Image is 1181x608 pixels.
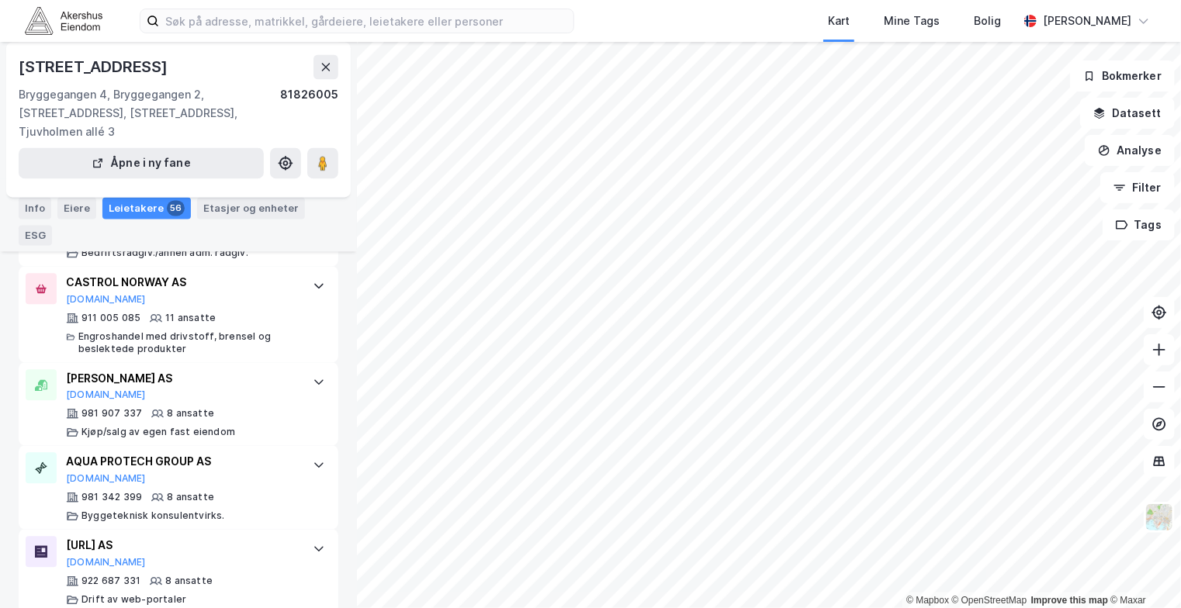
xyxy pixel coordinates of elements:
[906,595,949,606] a: Mapbox
[81,247,248,259] div: Bedriftsrådgiv./annen adm. rådgiv.
[25,7,102,34] img: akershus-eiendom-logo.9091f326c980b4bce74ccdd9f866810c.svg
[203,201,299,215] div: Etasjer og enheter
[19,225,52,245] div: ESG
[81,312,140,324] div: 911 005 085
[66,452,297,471] div: AQUA PROTECH GROUP AS
[81,491,142,503] div: 981 342 399
[66,389,146,401] button: [DOMAIN_NAME]
[66,293,146,306] button: [DOMAIN_NAME]
[1103,209,1175,240] button: Tags
[19,54,171,79] div: [STREET_ADDRESS]
[81,510,225,522] div: Byggeteknisk konsulentvirks.
[66,472,146,485] button: [DOMAIN_NAME]
[66,556,146,568] button: [DOMAIN_NAME]
[974,12,1001,30] div: Bolig
[280,85,338,141] div: 81826005
[952,595,1027,606] a: OpenStreetMap
[1145,503,1174,532] img: Z
[167,407,214,420] div: 8 ansatte
[57,197,96,219] div: Eiere
[66,536,297,554] div: [URL] AS
[165,575,213,587] div: 8 ansatte
[66,369,297,388] div: [PERSON_NAME] AS
[81,426,235,438] div: Kjøp/salg av egen fast eiendom
[19,85,280,141] div: Bryggegangen 4, Bryggegangen 2, [STREET_ADDRESS], [STREET_ADDRESS], Tjuvholmen allé 3
[884,12,940,30] div: Mine Tags
[159,9,573,33] input: Søk på adresse, matrikkel, gårdeiere, leietakere eller personer
[78,330,297,355] div: Engroshandel med drivstoff, brensel og beslektede produkter
[81,407,142,420] div: 981 907 337
[19,147,264,178] button: Åpne i ny fane
[828,12,850,30] div: Kart
[1103,534,1181,608] div: Kontrollprogram for chat
[1103,534,1181,608] iframe: Chat Widget
[1080,98,1175,129] button: Datasett
[167,200,185,216] div: 56
[81,593,186,606] div: Drift av web-portaler
[165,312,216,324] div: 11 ansatte
[1100,172,1175,203] button: Filter
[102,197,191,219] div: Leietakere
[1043,12,1131,30] div: [PERSON_NAME]
[1085,135,1175,166] button: Analyse
[81,575,140,587] div: 922 687 331
[167,491,214,503] div: 8 ansatte
[1031,595,1108,606] a: Improve this map
[1070,60,1175,92] button: Bokmerker
[66,273,297,292] div: CASTROL NORWAY AS
[19,197,51,219] div: Info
